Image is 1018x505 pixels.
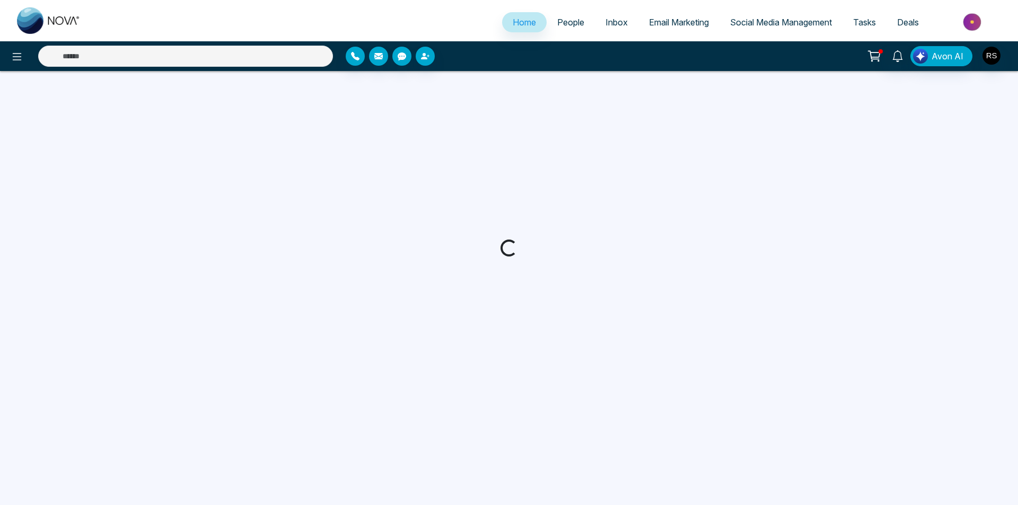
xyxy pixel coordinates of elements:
span: Inbox [605,17,628,28]
a: People [547,12,595,32]
a: Email Marketing [638,12,719,32]
a: Social Media Management [719,12,843,32]
img: Lead Flow [913,49,928,64]
a: Home [502,12,547,32]
span: Email Marketing [649,17,709,28]
img: Nova CRM Logo [17,7,81,34]
a: Inbox [595,12,638,32]
a: Tasks [843,12,887,32]
span: Social Media Management [730,17,832,28]
img: User Avatar [982,47,1001,65]
span: Tasks [853,17,876,28]
span: Avon AI [932,50,963,63]
img: Market-place.gif [935,10,1012,34]
span: People [557,17,584,28]
span: Deals [897,17,919,28]
a: Deals [887,12,929,32]
button: Avon AI [910,46,972,66]
span: Home [513,17,536,28]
